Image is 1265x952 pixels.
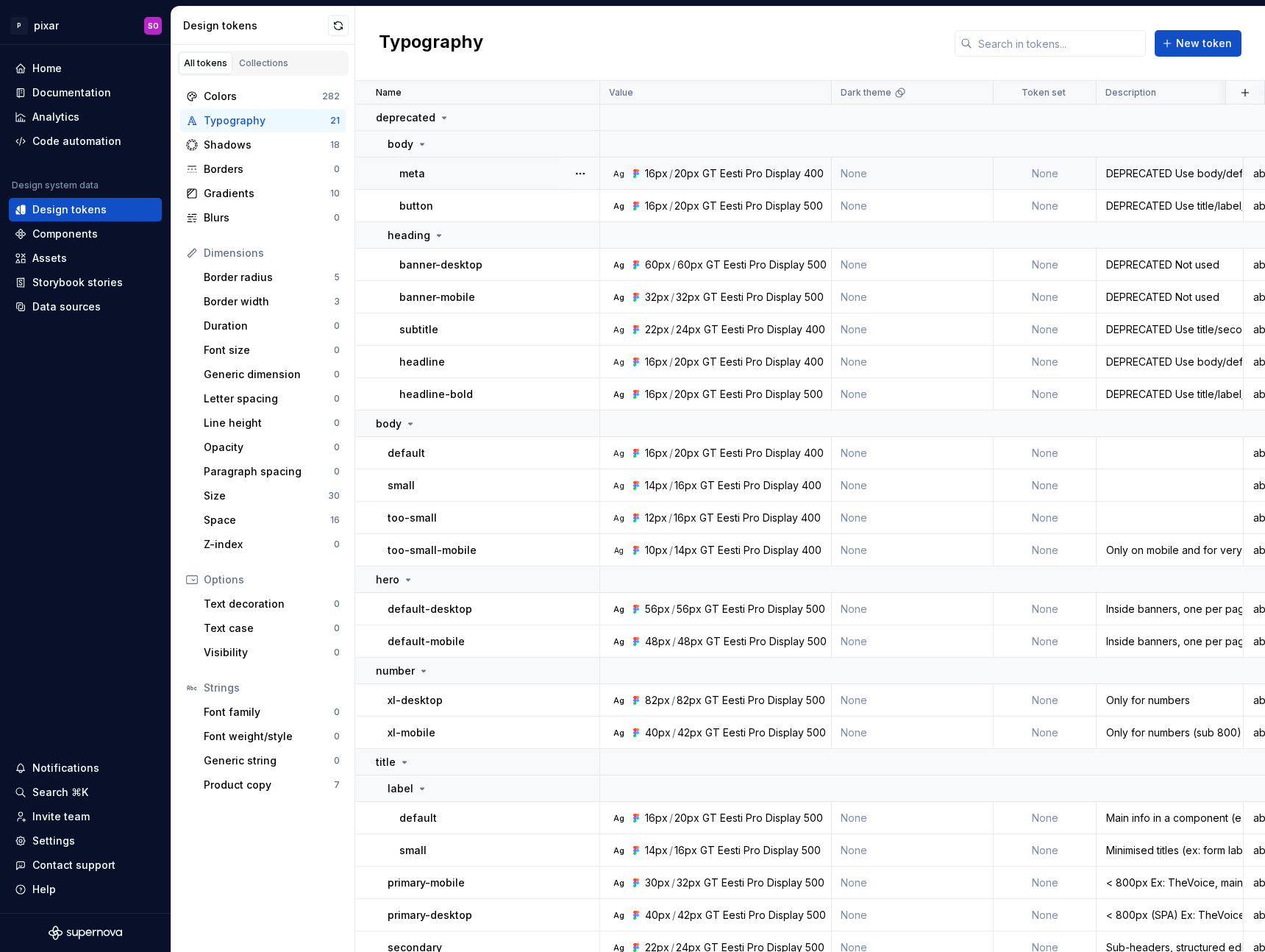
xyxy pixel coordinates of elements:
div: 3 [334,296,340,308]
p: xl-mobile [388,725,435,740]
div: Ag [613,512,624,524]
a: Data sources [9,295,162,319]
div: 0 [334,369,340,380]
div: Code automation [32,134,121,149]
div: Ag [613,636,624,647]
td: None [832,469,994,502]
div: 56px [677,602,702,617]
div: GT Eesti Pro Display [702,446,801,461]
div: / [669,166,673,181]
a: Font size0 [198,338,346,362]
div: 0 [334,212,340,224]
div: Line height [204,416,334,430]
div: Only for numbers (sub 800) [1097,725,1242,740]
div: 16px [645,199,668,213]
div: / [669,446,673,461]
td: None [994,502,1097,534]
div: GT Eesti Pro Display [705,725,804,740]
td: None [832,684,994,717]
div: Letter spacing [204,391,334,406]
div: 48px [645,634,671,649]
div: Ag [613,356,624,368]
div: Home [32,61,62,76]
a: Typography21 [180,109,346,132]
div: DEPRECATED Use title/secondary instead [1097,322,1242,337]
div: Documentation [32,85,111,100]
a: Borders0 [180,157,346,181]
div: 16px [645,811,668,825]
div: 400 [804,446,824,461]
div: DEPRECATED Use body/default instead [1097,355,1242,369]
div: Notifications [32,761,99,775]
a: Design tokens [9,198,162,221]
div: Storybook stories [32,275,123,290]
div: 60px [677,257,703,272]
a: Assets [9,246,162,270]
div: Blurs [204,210,334,225]
a: Size30 [198,484,346,508]
button: Search ⌘K [9,781,162,804]
div: / [669,199,673,213]
p: Name [376,87,402,99]
td: None [832,249,994,281]
p: default [399,811,437,825]
div: DEPRECATED Use title/label/default instead [1097,387,1242,402]
div: 16px [645,355,668,369]
td: None [832,346,994,378]
a: Duration0 [198,314,346,338]
a: Text decoration0 [198,592,346,616]
div: 21 [330,115,340,127]
p: heading [388,228,430,243]
div: Design tokens [183,18,328,33]
td: None [994,437,1097,469]
div: DEPRECATED Use title/label/default instead [1097,199,1242,213]
div: Ag [613,168,624,180]
div: Generic string [204,753,334,768]
a: Opacity0 [198,436,346,459]
div: Ag [613,909,624,921]
a: Settings [9,829,162,853]
div: Z-index [204,537,334,552]
div: 14px [645,478,668,493]
div: 400 [804,166,824,181]
div: GT Eesti Pro Display [699,511,798,525]
td: None [994,190,1097,222]
div: Ag [613,727,624,739]
div: Settings [32,834,75,848]
td: None [994,313,1097,346]
div: Colors [204,89,322,104]
div: / [669,543,673,558]
div: 400 [805,322,825,337]
td: None [994,534,1097,566]
div: Assets [32,251,67,266]
div: 0 [334,706,340,718]
input: Search in tokens... [972,30,1146,57]
a: Border radius5 [198,266,346,289]
div: 18 [330,139,340,151]
div: 0 [334,731,340,742]
td: None [994,625,1097,658]
div: GT Eesti Pro Display [702,166,801,181]
a: Z-index0 [198,533,346,556]
button: Contact support [9,853,162,877]
a: Shadows18 [180,133,346,157]
td: None [994,802,1097,834]
div: Inside banners, one per page max [1097,602,1242,617]
div: Only on mobile and for very limited cases where there is absolutely no other option. Last resort. [1097,543,1242,558]
div: DEPRECATED Not used [1097,290,1242,305]
div: Ag [613,845,624,856]
a: Letter spacing0 [198,387,346,411]
p: body [376,416,402,431]
div: 82px [645,693,670,708]
div: Duration [204,319,334,333]
div: Ag [613,200,624,212]
div: 0 [334,539,340,550]
div: 20px [674,446,699,461]
p: too-small [388,511,437,525]
p: small [388,478,415,493]
p: headline [399,355,445,369]
div: 16px [645,446,668,461]
td: None [832,717,994,749]
a: Generic string0 [198,749,346,772]
div: Product copy [204,778,334,792]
